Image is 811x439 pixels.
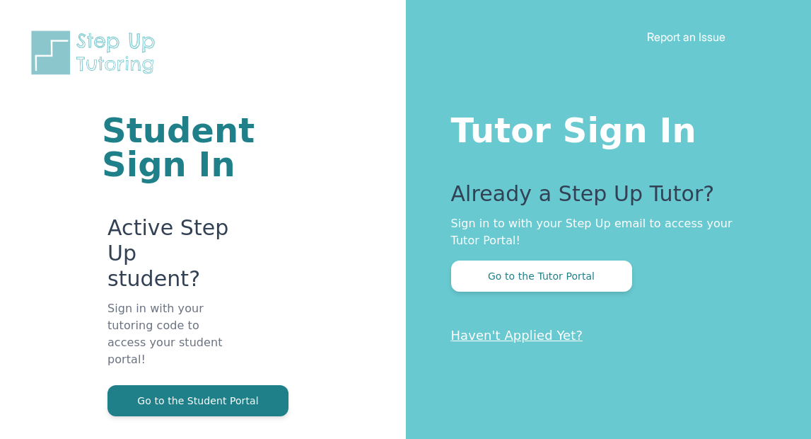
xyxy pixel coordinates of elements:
img: Step Up Tutoring horizontal logo [28,28,164,77]
p: Sign in with your tutoring code to access your student portal! [107,300,236,385]
a: Haven't Applied Yet? [451,328,583,343]
a: Go to the Tutor Portal [451,269,632,283]
p: Already a Step Up Tutor? [451,181,755,215]
button: Go to the Student Portal [107,385,288,416]
h1: Student Sign In [102,113,236,181]
button: Go to the Tutor Portal [451,261,632,292]
p: Sign in to with your Step Up email to access your Tutor Portal! [451,215,755,249]
p: Active Step Up student? [107,215,236,300]
a: Go to the Student Portal [107,394,288,407]
a: Report an Issue [647,30,725,44]
h1: Tutor Sign In [451,108,755,147]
